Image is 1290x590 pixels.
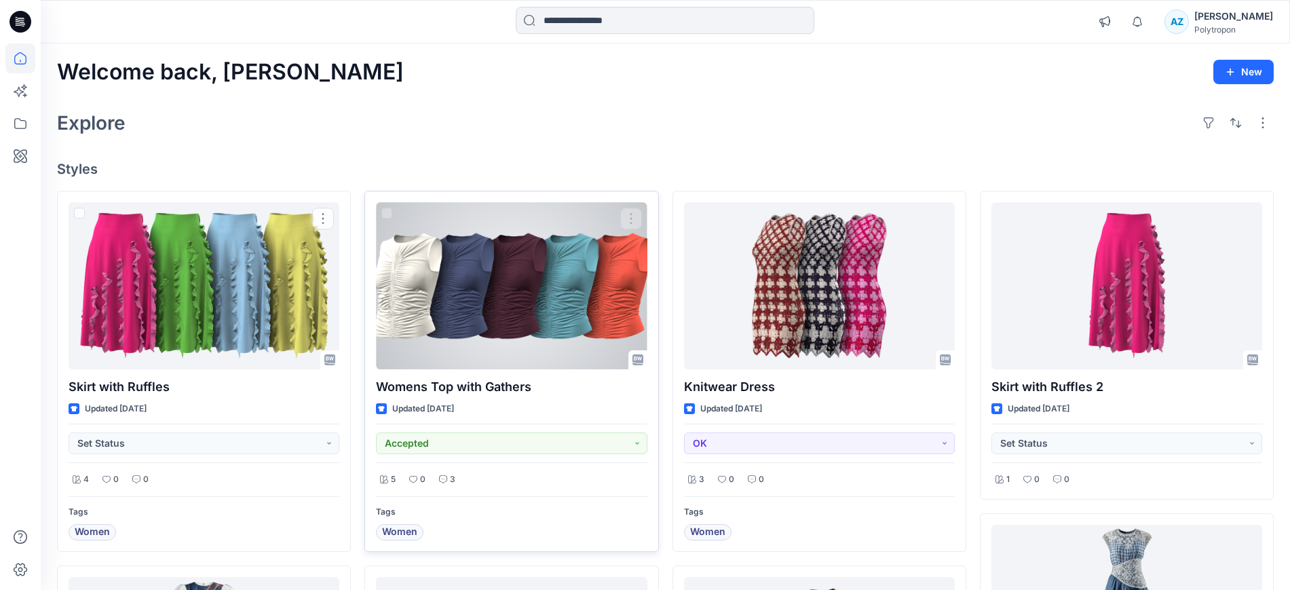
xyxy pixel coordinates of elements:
p: Skirt with Ruffles [69,377,339,397]
p: Tags [684,505,955,519]
h2: Welcome back, [PERSON_NAME] [57,60,404,85]
p: Updated [DATE] [85,402,147,416]
p: 0 [113,473,119,487]
p: 0 [143,473,149,487]
button: New [1213,60,1274,84]
div: [PERSON_NAME] [1194,8,1273,24]
p: Womens Top with Gathers [376,377,647,397]
p: 1 [1006,473,1010,487]
p: Knitwear Dress [684,377,955,397]
span: Women [382,524,417,540]
a: Womens Top with Gathers [376,202,647,369]
p: Skirt with Ruffles 2 [991,377,1262,397]
span: Women [75,524,110,540]
p: 0 [729,473,734,487]
h2: Explore [57,112,126,134]
p: 5 [391,473,396,487]
p: Tags [69,505,339,519]
p: 0 [759,473,764,487]
p: Updated [DATE] [700,402,762,416]
div: Polytropon [1194,24,1273,35]
p: 0 [1064,473,1069,487]
p: 3 [450,473,455,487]
div: AZ [1164,10,1189,34]
p: 3 [699,473,704,487]
span: Women [690,524,725,540]
a: Knitwear Dress [684,202,955,369]
a: Skirt with Ruffles [69,202,339,369]
p: 0 [420,473,425,487]
h4: Styles [57,161,1274,177]
a: Skirt with Ruffles 2 [991,202,1262,369]
p: 4 [83,473,89,487]
p: Updated [DATE] [1008,402,1069,416]
p: Tags [376,505,647,519]
p: Updated [DATE] [392,402,454,416]
p: 0 [1034,473,1040,487]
